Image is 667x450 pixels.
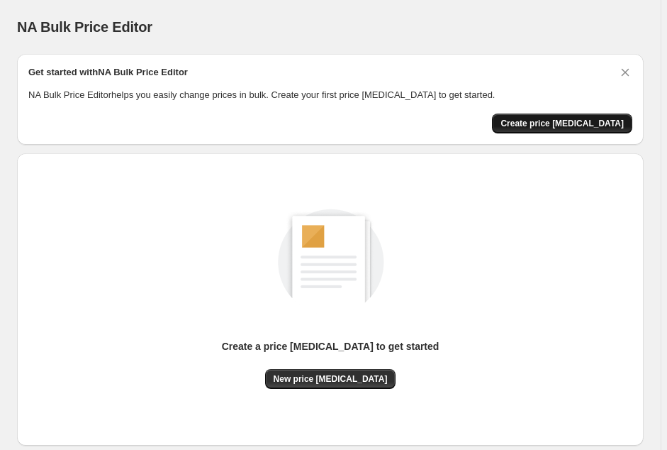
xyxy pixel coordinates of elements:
[274,373,388,385] span: New price [MEDICAL_DATA]
[17,19,152,35] span: NA Bulk Price Editor
[28,88,632,102] p: NA Bulk Price Editor helps you easily change prices in bulk. Create your first price [MEDICAL_DAT...
[500,118,624,129] span: Create price [MEDICAL_DATA]
[222,339,439,353] p: Create a price [MEDICAL_DATA] to get started
[492,114,632,133] button: Create price change job
[28,65,188,79] h2: Get started with NA Bulk Price Editor
[265,369,396,389] button: New price [MEDICAL_DATA]
[618,65,632,79] button: Dismiss card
